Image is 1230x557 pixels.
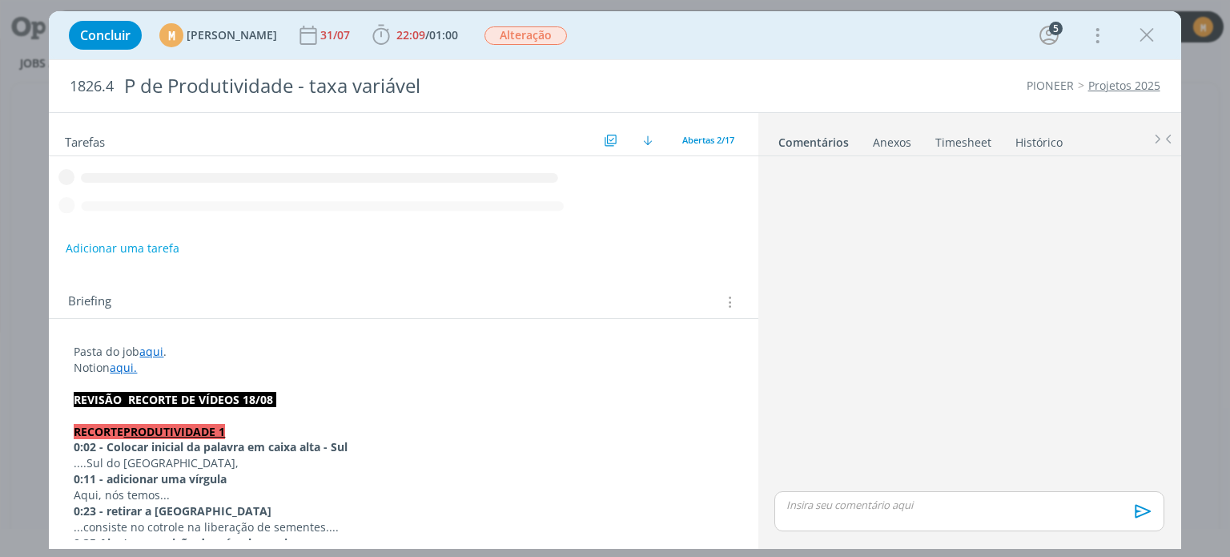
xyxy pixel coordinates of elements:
div: dialog [49,11,1180,549]
span: Alteração [484,26,567,45]
button: Alteração [484,26,568,46]
div: Anexos [873,135,911,151]
a: PIONEER [1027,78,1074,93]
a: Comentários [778,127,850,151]
span: Tarefas [65,131,105,150]
span: Abertas 2/17 [682,134,734,146]
strong: 0:02 - Colocar inicial da palavra em caixa alta - Sul [74,439,348,454]
a: Timesheet [935,127,992,151]
div: 31/07 [320,30,353,41]
span: 22:09 [396,27,425,42]
strong: 0:11 - adicionar uma vírgula [74,471,227,486]
a: aqui. [110,360,137,375]
span: Briefing [68,292,111,313]
strong: RECORTE [74,424,123,439]
span: Concluir [80,29,131,42]
span: 01:00 [429,27,458,42]
span: [PERSON_NAME] [187,30,277,41]
a: PRODUTIVIDADE 1 [123,424,225,439]
div: 5 [1049,22,1063,35]
div: M [159,23,183,47]
p: ....Sul do [GEOGRAPHIC_DATA], [74,455,733,471]
span: 1826.4 [70,78,114,95]
strong: REVISÃO RECORTE DE VÍDEOS 18/08 [74,392,276,407]
a: aqui [139,344,163,359]
button: 22:09/01:00 [368,22,462,48]
strong: 0:23 - retirar a [GEOGRAPHIC_DATA] [74,503,271,519]
a: Histórico [1015,127,1063,151]
p: ...consiste no cotrole na liberação de sementes.... [74,519,733,535]
button: M[PERSON_NAME] [159,23,277,47]
button: 5 [1036,22,1062,48]
p: Notion [74,360,733,376]
button: Adicionar uma tarefa [65,234,180,263]
button: Concluir [69,21,142,50]
span: / [425,27,429,42]
p: Pasta do job . [74,344,733,360]
p: Aqui, nós temos... [74,487,733,503]
div: P de Produtividade - taxa variável [117,67,699,106]
a: Projetos 2025 [1088,78,1160,93]
img: arrow-down.svg [643,135,653,145]
strong: 0:35 Ajustar a posição das vírgulas assim: [74,535,302,551]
